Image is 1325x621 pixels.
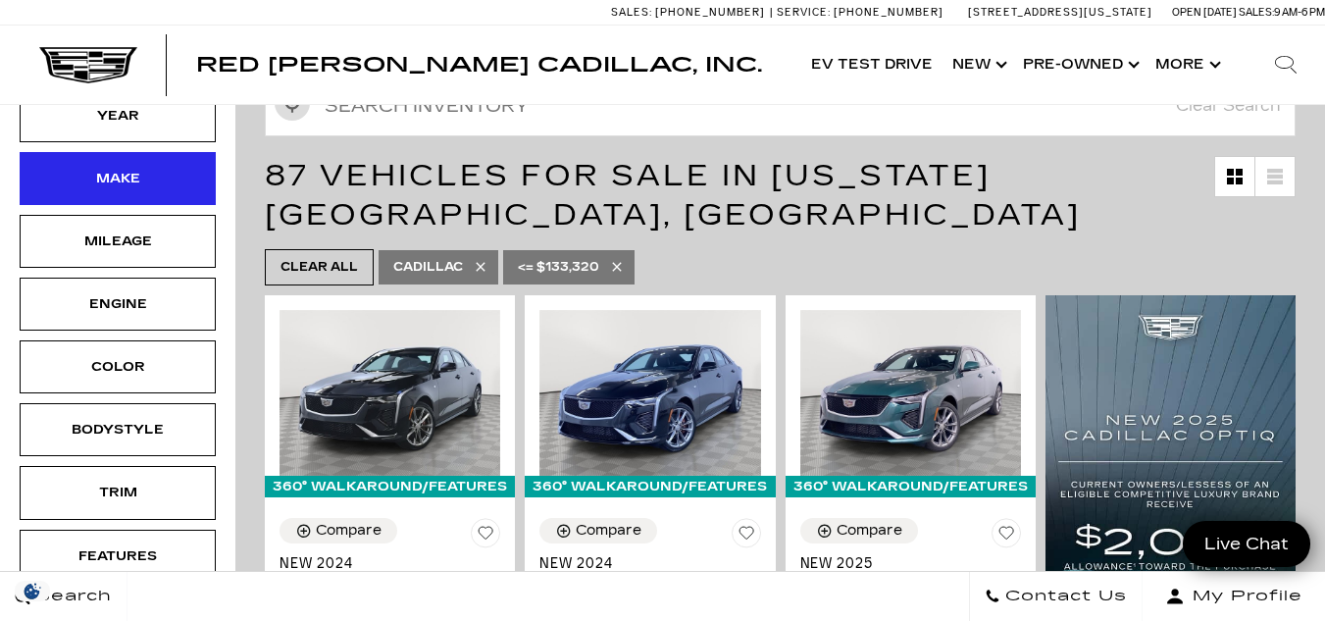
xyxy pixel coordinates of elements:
[20,152,216,205] div: MakeMake
[732,518,761,555] button: Save Vehicle
[316,522,382,540] div: Compare
[20,466,216,519] div: TrimTrim
[10,581,55,601] section: Click to Open Cookie Consent Modal
[611,6,652,19] span: Sales:
[518,255,599,280] span: <= $133,320
[280,518,397,543] button: Compare Vehicle
[69,545,167,567] div: Features
[1215,157,1254,196] a: Grid View
[655,6,765,19] span: [PHONE_NUMBER]
[800,310,1021,476] img: 2025 Cadillac CT4 Sport
[969,572,1143,621] a: Contact Us
[196,55,762,75] a: Red [PERSON_NAME] Cadillac, Inc.
[1172,6,1237,19] span: Open [DATE]
[1143,572,1325,621] button: Open user profile menu
[69,168,167,189] div: Make
[69,293,167,315] div: Engine
[280,310,500,476] img: 2024 Cadillac CT4 Sport
[1247,26,1325,104] div: Search
[20,340,216,393] div: ColorColor
[39,46,137,83] img: Cadillac Dark Logo with Cadillac White Text
[1274,6,1325,19] span: 9 AM-6 PM
[196,53,762,77] span: Red [PERSON_NAME] Cadillac, Inc.
[20,278,216,331] div: EngineEngine
[30,583,112,610] span: Search
[69,482,167,503] div: Trim
[265,476,515,497] div: 360° WalkAround/Features
[1185,583,1302,610] span: My Profile
[770,7,948,18] a: Service: [PHONE_NUMBER]
[20,530,216,583] div: FeaturesFeatures
[69,419,167,440] div: Bodystyle
[539,555,745,572] span: New 2024
[265,76,1296,136] input: Search Inventory
[20,215,216,268] div: MileageMileage
[800,555,1021,589] a: New 2025Cadillac CT4 Sport
[968,6,1152,19] a: [STREET_ADDRESS][US_STATE]
[280,555,485,572] span: New 2024
[10,581,55,601] img: Opt-Out Icon
[280,555,500,589] a: New 2024Cadillac CT4 Sport
[943,26,1013,104] a: New
[20,89,216,142] div: YearYear
[69,231,167,252] div: Mileage
[539,555,760,589] a: New 2024Cadillac CT4 Sport
[1239,6,1274,19] span: Sales:
[525,476,775,497] div: 360° WalkAround/Features
[786,476,1036,497] div: 360° WalkAround/Features
[69,105,167,127] div: Year
[800,518,918,543] button: Compare Vehicle
[1000,583,1127,610] span: Contact Us
[539,310,760,476] img: 2024 Cadillac CT4 Sport
[1013,26,1146,104] a: Pre-Owned
[1195,533,1299,555] span: Live Chat
[834,6,943,19] span: [PHONE_NUMBER]
[1146,26,1227,104] button: More
[576,522,641,540] div: Compare
[20,403,216,456] div: BodystyleBodystyle
[393,255,463,280] span: Cadillac
[611,7,770,18] a: Sales: [PHONE_NUMBER]
[777,6,831,19] span: Service:
[1183,521,1310,567] a: Live Chat
[471,518,500,555] button: Save Vehicle
[801,26,943,104] a: EV Test Drive
[539,518,657,543] button: Compare Vehicle
[992,518,1021,555] button: Save Vehicle
[837,522,902,540] div: Compare
[280,255,358,280] span: Clear All
[69,356,167,378] div: Color
[800,555,1006,572] span: New 2025
[265,158,1081,233] span: 87 Vehicles for Sale in [US_STATE][GEOGRAPHIC_DATA], [GEOGRAPHIC_DATA]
